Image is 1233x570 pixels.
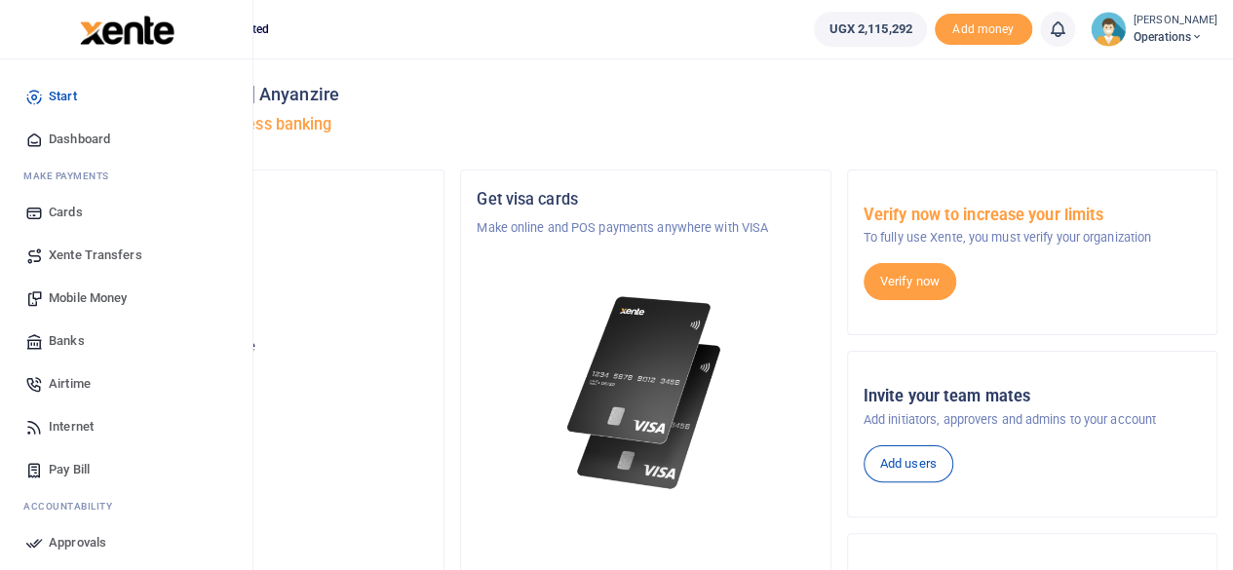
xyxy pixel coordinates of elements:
[49,87,77,106] span: Start
[16,161,237,191] li: M
[78,21,174,36] a: logo-small logo-large logo-large
[91,337,428,357] p: Your current account balance
[16,362,237,405] a: Airtime
[49,203,83,222] span: Cards
[91,294,428,314] p: Operations
[91,361,428,381] h5: UGX 2,115,292
[49,246,142,265] span: Xente Transfers
[806,12,934,47] li: Wallet ballance
[1091,12,1217,47] a: profile-user [PERSON_NAME] Operations
[864,387,1201,406] h5: Invite your team mates
[864,410,1201,430] p: Add initiators, approvers and admins to your account
[16,521,237,564] a: Approvals
[16,118,237,161] a: Dashboard
[49,417,94,437] span: Internet
[16,448,237,491] a: Pay Bill
[16,491,237,521] li: Ac
[477,190,814,209] h5: Get visa cards
[864,263,956,300] a: Verify now
[91,265,428,285] h5: Account
[814,12,926,47] a: UGX 2,115,292
[935,14,1032,46] span: Add money
[38,499,112,513] span: countability
[80,16,174,45] img: logo-large
[1091,12,1126,47] img: profile-user
[935,20,1032,35] a: Add money
[49,374,91,394] span: Airtime
[33,169,109,183] span: ake Payments
[91,218,428,238] p: AFEX Commodities Limited
[864,228,1201,247] p: To fully use Xente, you must verify your organization
[49,288,127,308] span: Mobile Money
[16,320,237,362] a: Banks
[74,84,1217,105] h4: Hello [PERSON_NAME] Anyanzire
[864,445,953,482] a: Add users
[935,14,1032,46] li: Toup your wallet
[49,331,85,351] span: Banks
[477,218,814,238] p: Make online and POS payments anywhere with VISA
[16,191,237,234] a: Cards
[74,115,1217,134] h5: Welcome to better business banking
[1134,13,1217,29] small: [PERSON_NAME]
[16,277,237,320] a: Mobile Money
[91,190,428,209] h5: Organization
[1134,28,1217,46] span: Operations
[49,130,110,149] span: Dashboard
[16,234,237,277] a: Xente Transfers
[561,285,730,502] img: xente-_physical_cards.png
[16,75,237,118] a: Start
[16,405,237,448] a: Internet
[49,533,106,552] span: Approvals
[49,460,90,479] span: Pay Bill
[828,19,911,39] span: UGX 2,115,292
[864,206,1201,225] h5: Verify now to increase your limits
